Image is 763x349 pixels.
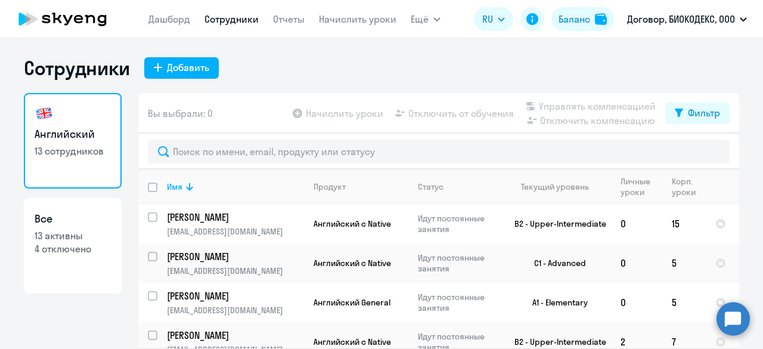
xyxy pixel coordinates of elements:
[144,57,219,79] button: Добавить
[662,283,706,322] td: 5
[167,211,303,224] a: [PERSON_NAME]
[314,297,390,308] span: Английский General
[418,213,500,234] p: Идут постоянные занятия
[314,181,346,192] div: Продукт
[167,181,303,192] div: Имя
[314,181,408,192] div: Продукт
[510,181,610,192] div: Текущий уровень
[35,229,111,242] p: 13 активны
[167,211,302,224] p: [PERSON_NAME]
[35,126,111,142] h3: Английский
[167,60,209,75] div: Добавить
[621,176,654,197] div: Личные уроки
[521,181,589,192] div: Текущий уровень
[167,250,303,263] a: [PERSON_NAME]
[627,12,735,26] p: Договор, БИОКОДЕКС, ООО
[411,12,429,26] span: Ещё
[148,13,190,25] a: Дашборд
[474,7,513,31] button: RU
[551,7,614,31] button: Балансbalance
[418,181,443,192] div: Статус
[314,258,391,268] span: Английский с Native
[500,243,611,283] td: C1 - Advanced
[662,204,706,243] td: 15
[167,226,303,237] p: [EMAIL_ADDRESS][DOMAIN_NAME]
[167,329,302,342] p: [PERSON_NAME]
[672,176,705,197] div: Корп. уроки
[672,176,697,197] div: Корп. уроки
[611,204,662,243] td: 0
[148,106,213,121] span: Вы выбрали: 0
[418,292,500,313] p: Идут постоянные занятия
[24,93,122,189] a: Английский13 сотрудников
[500,283,611,322] td: A1 - Elementary
[662,243,706,283] td: 5
[148,140,730,163] input: Поиск по имени, email, продукту или статусу
[314,336,391,347] span: Английский с Native
[665,103,730,124] button: Фильтр
[319,13,396,25] a: Начислить уроки
[482,12,493,26] span: RU
[621,5,753,33] button: Договор, БИОКОДЕКС, ООО
[418,252,500,274] p: Идут постоянные занятия
[24,198,122,294] a: Все13 активны4 отключено
[273,13,305,25] a: Отчеты
[35,104,54,123] img: english
[35,211,111,227] h3: Все
[35,242,111,255] p: 4 отключено
[167,265,303,276] p: [EMAIL_ADDRESS][DOMAIN_NAME]
[167,289,302,302] p: [PERSON_NAME]
[411,7,441,31] button: Ещё
[688,106,720,120] div: Фильтр
[24,56,130,80] h1: Сотрудники
[167,329,303,342] a: [PERSON_NAME]
[204,13,259,25] a: Сотрудники
[167,289,303,302] a: [PERSON_NAME]
[595,13,607,25] img: balance
[621,176,662,197] div: Личные уроки
[167,250,302,263] p: [PERSON_NAME]
[559,12,590,26] div: Баланс
[35,144,111,157] p: 13 сотрудников
[611,283,662,322] td: 0
[167,305,303,316] p: [EMAIL_ADDRESS][DOMAIN_NAME]
[611,243,662,283] td: 0
[314,218,391,229] span: Английский с Native
[167,181,182,192] div: Имя
[418,181,500,192] div: Статус
[500,204,611,243] td: B2 - Upper-Intermediate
